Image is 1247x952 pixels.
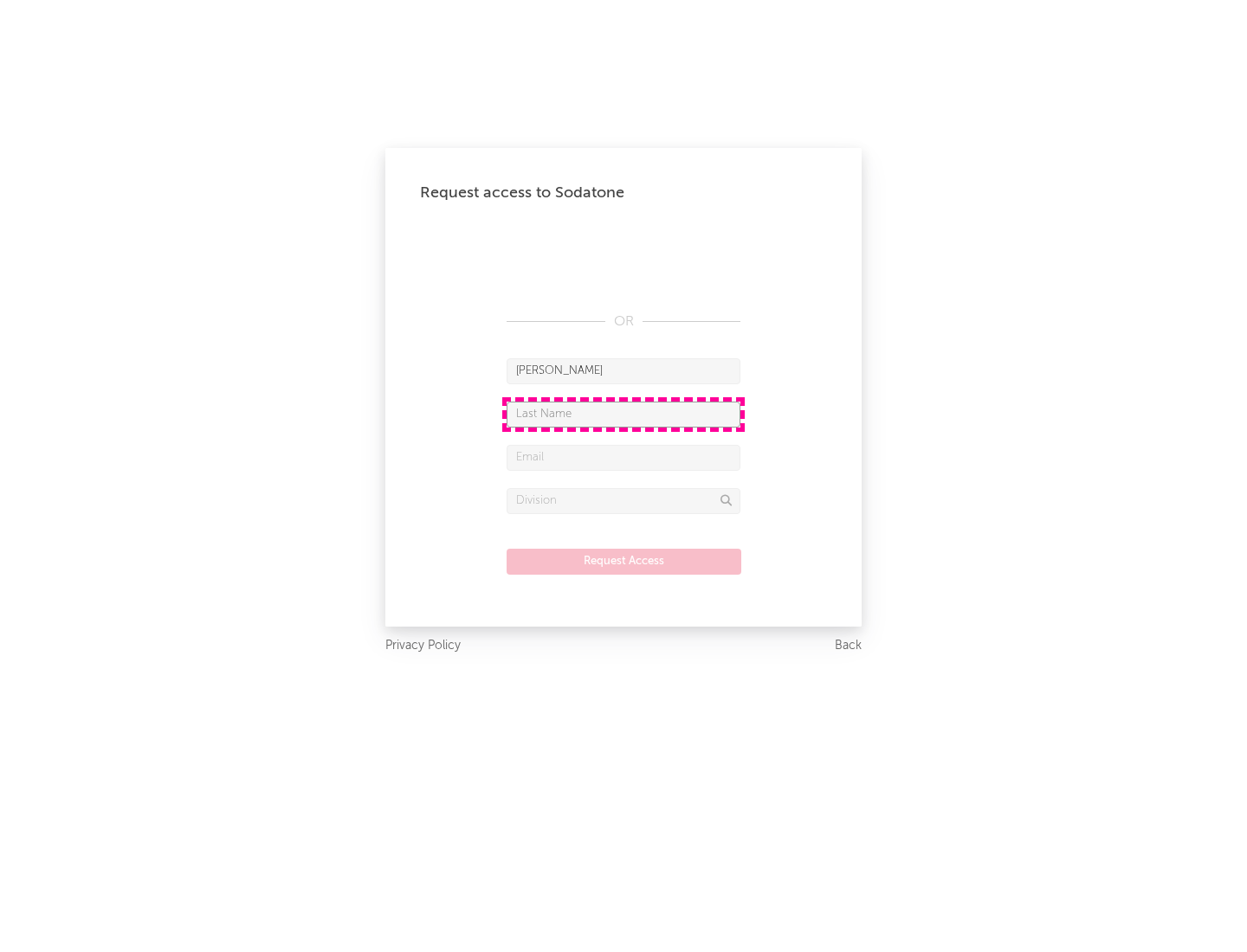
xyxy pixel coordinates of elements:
input: Last Name [507,402,740,428]
a: Back [835,635,862,657]
input: Division [507,488,740,514]
a: Privacy Policy [385,635,461,657]
input: Email [507,445,740,471]
div: Request access to Sodatone [420,183,827,203]
button: Request Access [507,549,741,575]
input: First Name [507,358,740,384]
div: OR [507,312,740,332]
